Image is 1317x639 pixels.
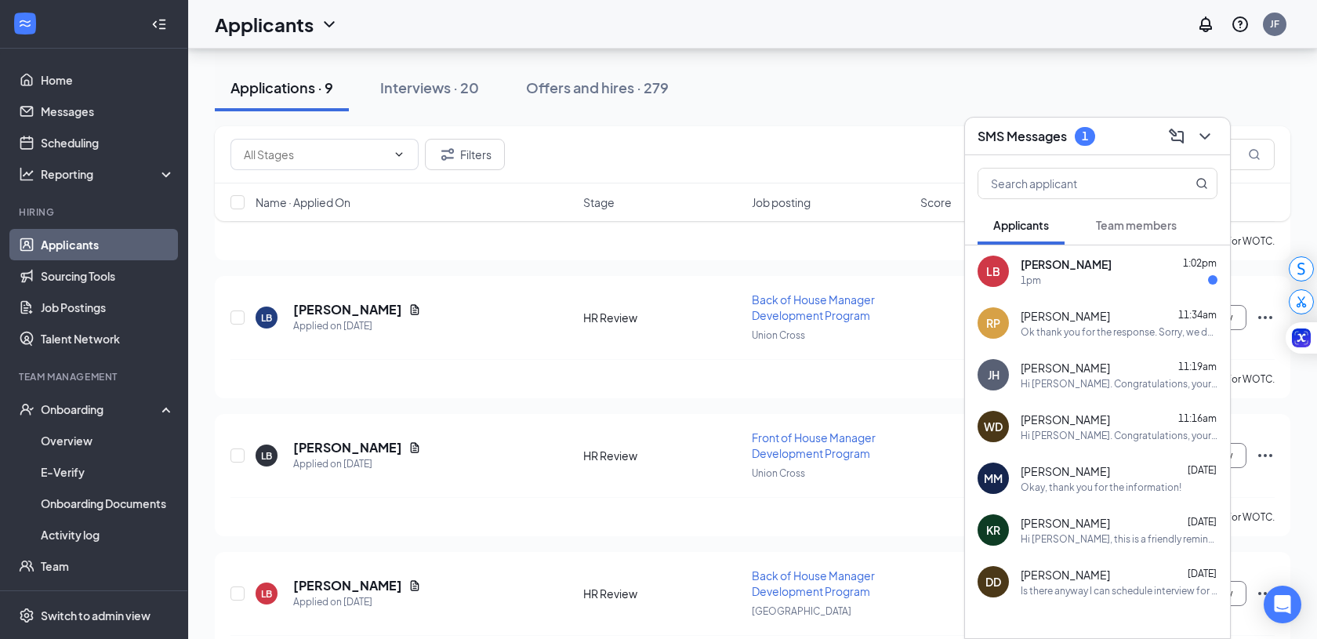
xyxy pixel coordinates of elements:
div: LB [261,311,272,325]
svg: WorkstreamLogo [17,16,33,31]
span: [GEOGRAPHIC_DATA] [752,605,851,617]
svg: ChevronDown [1195,127,1214,146]
div: Applied on [DATE] [293,318,421,334]
a: Talent Network [41,323,175,354]
div: Applied on [DATE] [293,456,421,472]
a: Scheduling [41,127,175,158]
div: JH [988,367,1000,383]
span: Job posting [752,194,811,210]
svg: ComposeMessage [1167,127,1186,146]
div: WD [984,419,1003,434]
a: Onboarding Documents [41,488,175,519]
div: Hi [PERSON_NAME]. Congratulations, your onsite interview with [DEMOGRAPHIC_DATA]-fil-A for Front ... [1021,377,1217,390]
div: Hi [PERSON_NAME], this is a friendly reminder. Please select an interview time slot for your Fron... [1021,532,1217,546]
span: [DATE] [1188,464,1217,476]
span: Applicants [993,218,1049,232]
h1: Applicants [215,11,314,38]
div: Hiring [19,205,172,219]
div: KR [986,522,1000,538]
svg: Ellipses [1256,584,1275,603]
span: Union Cross [752,329,805,341]
a: Messages [41,96,175,127]
div: Interviews · 20 [380,78,479,97]
div: LB [986,263,1000,279]
div: Hi [PERSON_NAME]. Congratulations, your onsite interview with [DEMOGRAPHIC_DATA]-fil-A for Back o... [1021,429,1217,442]
a: Sourcing Tools [41,260,175,292]
input: Search applicant [978,169,1164,198]
div: MM [984,470,1003,486]
span: Front of House Manager Development Program [752,430,876,460]
div: 1pm [1021,274,1041,287]
h5: [PERSON_NAME] [293,577,402,594]
span: 1:02pm [1183,257,1217,269]
span: Back of House Manager Development Program [752,292,875,322]
span: [PERSON_NAME] [1021,567,1110,583]
svg: Ellipses [1256,308,1275,327]
div: Offers and hires · 279 [526,78,669,97]
div: Reporting [41,166,176,182]
span: Score [920,194,952,210]
svg: Collapse [151,16,167,32]
svg: Settings [19,608,34,623]
a: Job Postings [41,292,175,323]
svg: UserCheck [19,401,34,417]
a: E-Verify [41,456,175,488]
div: RP [986,315,1000,331]
svg: Ellipses [1256,446,1275,465]
div: Okay, thank you for the information! [1021,481,1181,494]
span: [DATE] [1188,568,1217,579]
span: Team members [1096,218,1177,232]
span: Union Cross [752,467,805,479]
svg: MagnifyingGlass [1195,177,1208,190]
button: Filter Filters [425,139,505,170]
div: Applications · 9 [230,78,333,97]
div: HR Review [583,586,742,601]
div: JF [1270,17,1279,31]
svg: Document [408,303,421,316]
div: HR Review [583,448,742,463]
span: [PERSON_NAME] [1021,515,1110,531]
div: 1 [1082,129,1088,143]
span: [DATE] [1188,516,1217,528]
span: [PERSON_NAME] [1021,463,1110,479]
h5: [PERSON_NAME] [293,301,402,318]
h3: SMS Messages [978,128,1067,145]
a: Home [41,64,175,96]
div: Open Intercom Messenger [1264,586,1301,623]
span: Name · Applied On [256,194,350,210]
span: Stage [583,194,615,210]
svg: Notifications [1196,15,1215,34]
span: [PERSON_NAME] [1021,256,1112,272]
div: Team Management [19,370,172,383]
div: HR Review [583,310,742,325]
a: Activity log [41,519,175,550]
span: 11:16am [1178,412,1217,424]
svg: MagnifyingGlass [1248,148,1261,161]
button: ComposeMessage [1164,124,1189,149]
span: 11:19am [1178,361,1217,372]
span: [PERSON_NAME] [1021,360,1110,376]
div: Applied on [DATE] [293,594,421,610]
a: Team [41,550,175,582]
div: DD [985,574,1001,590]
button: ChevronDown [1192,124,1217,149]
div: Is there anyway I can schedule interview for [DATE] [1021,584,1217,597]
span: 11:34am [1178,309,1217,321]
div: LB [261,449,272,463]
div: Onboarding [41,401,161,417]
a: Applicants [41,229,175,260]
input: All Stages [244,146,386,163]
div: LB [261,587,272,601]
svg: ChevronDown [393,148,405,161]
svg: Analysis [19,166,34,182]
span: [PERSON_NAME] [1021,308,1110,324]
div: Switch to admin view [41,608,151,623]
svg: Document [408,441,421,454]
svg: Document [408,579,421,592]
span: Back of House Manager Development Program [752,568,875,598]
h5: [PERSON_NAME] [293,439,402,456]
span: [PERSON_NAME] [1021,412,1110,427]
svg: QuestionInfo [1231,15,1250,34]
a: Overview [41,425,175,456]
a: Documents [41,582,175,613]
